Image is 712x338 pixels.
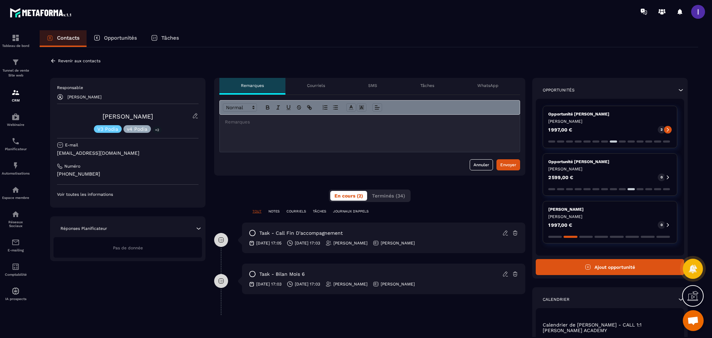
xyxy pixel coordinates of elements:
[259,271,305,277] p: task - Bilan mois 6
[161,35,179,41] p: Tâches
[661,175,663,180] p: 0
[11,287,20,295] img: automations
[295,281,320,287] p: [DATE] 17:03
[40,30,87,47] a: Contacts
[307,83,325,88] p: Courriels
[548,223,572,227] p: 1 997,00 €
[313,209,326,214] p: TÂCHES
[333,281,367,287] p: [PERSON_NAME]
[286,209,306,214] p: COURRIELS
[661,127,663,132] p: 2
[2,220,30,228] p: Réseaux Sociaux
[543,87,575,93] p: Opportunités
[333,240,367,246] p: [PERSON_NAME]
[548,111,672,117] p: Opportunité [PERSON_NAME]
[58,58,100,63] p: Revenir aux contacts
[87,30,144,47] a: Opportunités
[113,246,143,250] span: Pas de donnée
[496,159,520,170] button: Envoyer
[2,205,30,233] a: social-networksocial-networkRéseaux Sociaux
[127,127,147,131] p: v4 Podia
[333,209,369,214] p: JOURNAUX D'APPELS
[2,297,30,301] p: IA prospects
[57,85,199,90] p: Responsable
[2,196,30,200] p: Espace membre
[548,207,672,212] p: [PERSON_NAME]
[57,192,199,197] p: Voir toutes les informations
[381,240,415,246] p: [PERSON_NAME]
[259,230,343,236] p: task - Call fin d'accompagnement
[548,119,672,124] p: [PERSON_NAME]
[548,166,672,172] p: [PERSON_NAME]
[103,113,153,120] a: [PERSON_NAME]
[295,240,320,246] p: [DATE] 17:03
[477,83,499,88] p: WhatsApp
[11,238,20,247] img: email
[57,35,80,41] p: Contacts
[11,58,20,66] img: formation
[2,273,30,276] p: Comptabilité
[2,68,30,78] p: Tunnel de vente Site web
[104,35,137,41] p: Opportunités
[57,171,199,177] p: [PHONE_NUMBER]
[57,150,199,156] p: [EMAIL_ADDRESS][DOMAIN_NAME]
[64,163,80,169] p: Numéro
[60,226,107,231] p: Réponses Planificateur
[661,223,663,227] p: 0
[11,210,20,218] img: social-network
[2,44,30,48] p: Tableau de bord
[2,171,30,175] p: Automatisations
[11,263,20,271] img: accountant
[2,107,30,132] a: automationsautomationsWebinaire
[548,127,572,132] p: 1 997,00 €
[2,248,30,252] p: E-mailing
[65,142,78,148] p: E-mail
[368,83,377,88] p: SMS
[11,34,20,42] img: formation
[420,83,434,88] p: Tâches
[548,159,672,164] p: Opportunité [PERSON_NAME]
[2,180,30,205] a: automationsautomationsEspace membre
[144,30,186,47] a: Tâches
[2,147,30,151] p: Planificateur
[11,113,20,121] img: automations
[548,175,573,180] p: 2 599,00 €
[2,29,30,53] a: formationformationTableau de bord
[2,156,30,180] a: automationsautomationsAutomatisations
[67,95,102,99] p: [PERSON_NAME]
[2,98,30,102] p: CRM
[500,161,516,168] div: Envoyer
[268,209,280,214] p: NOTES
[330,191,367,201] button: En cours (2)
[2,53,30,83] a: formationformationTunnel de vente Site web
[256,240,282,246] p: [DATE] 17:05
[536,259,684,275] button: Ajout opportunité
[2,257,30,282] a: accountantaccountantComptabilité
[241,83,264,88] p: Remarques
[334,193,363,199] span: En cours (2)
[2,123,30,127] p: Webinaire
[256,281,282,287] p: [DATE] 17:03
[11,161,20,170] img: automations
[11,88,20,97] img: formation
[543,297,569,302] p: Calendrier
[470,159,493,170] button: Annuler
[11,137,20,145] img: scheduler
[11,186,20,194] img: automations
[153,126,162,134] p: +2
[548,214,672,219] p: [PERSON_NAME]
[2,233,30,257] a: emailemailE-mailing
[543,322,677,333] p: Calendrier de [PERSON_NAME] - CALL 1:1 [PERSON_NAME] ACADEMY
[381,281,415,287] p: [PERSON_NAME]
[2,83,30,107] a: formationformationCRM
[97,127,118,131] p: V3 Podia
[368,191,409,201] button: Terminés (34)
[10,6,72,19] img: logo
[252,209,261,214] p: TOUT
[683,310,704,331] div: Ouvrir le chat
[2,132,30,156] a: schedulerschedulerPlanificateur
[372,193,405,199] span: Terminés (34)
